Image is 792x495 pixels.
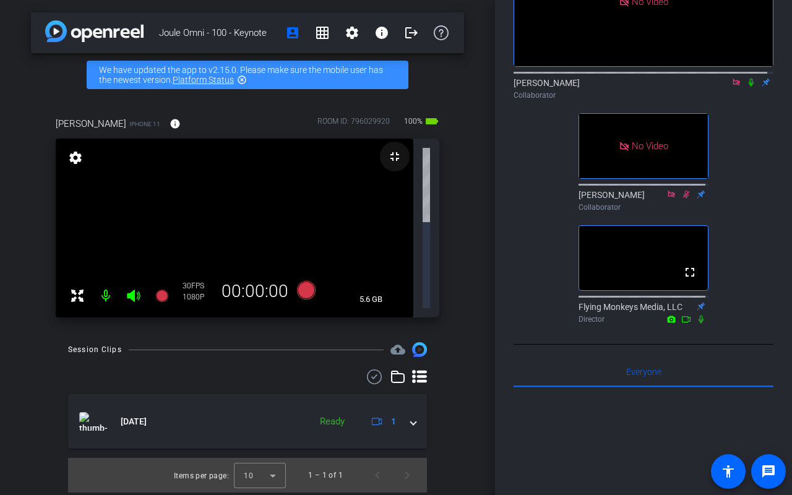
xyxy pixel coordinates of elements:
[387,149,402,164] mat-icon: fullscreen_exit
[45,20,144,42] img: app-logo
[173,75,234,85] a: Platform Status
[56,117,126,131] span: [PERSON_NAME]
[579,202,708,213] div: Collaborator
[402,111,424,131] span: 100%
[632,140,668,152] span: No Video
[412,342,427,357] img: Session clips
[237,75,247,85] mat-icon: highlight_off
[390,342,405,357] mat-icon: cloud_upload
[761,464,776,479] mat-icon: message
[129,119,160,129] span: iPhone 11
[183,281,213,291] div: 30
[315,25,330,40] mat-icon: grid_on
[721,464,736,479] mat-icon: accessibility
[314,415,351,429] div: Ready
[374,25,389,40] mat-icon: info
[404,25,419,40] mat-icon: logout
[191,282,204,290] span: FPS
[183,292,213,302] div: 1080P
[285,25,300,40] mat-icon: account_box
[87,61,408,89] div: We have updated the app to v2.15.0. Please make sure the mobile user has the newest version.
[308,469,343,481] div: 1 – 1 of 1
[514,90,773,101] div: Collaborator
[390,342,405,357] span: Destinations for your clips
[682,265,697,280] mat-icon: fullscreen
[67,150,84,165] mat-icon: settings
[170,118,181,129] mat-icon: info
[579,314,708,325] div: Director
[159,20,278,45] span: Joule Omni - 100 - Keynote
[363,460,392,490] button: Previous page
[579,189,708,213] div: [PERSON_NAME]
[626,368,661,376] span: Everyone
[345,25,359,40] mat-icon: settings
[317,116,390,134] div: ROOM ID: 796029920
[424,114,439,129] mat-icon: battery_std
[579,301,708,325] div: Flying Monkeys Media, LLC
[174,470,229,482] div: Items per page:
[121,415,147,428] span: [DATE]
[68,343,122,356] div: Session Clips
[355,292,387,307] span: 5.6 GB
[213,281,296,302] div: 00:00:00
[68,394,427,449] mat-expansion-panel-header: thumb-nail[DATE]Ready1
[514,77,773,101] div: [PERSON_NAME]
[391,415,396,428] span: 1
[392,460,422,490] button: Next page
[79,412,107,431] img: thumb-nail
